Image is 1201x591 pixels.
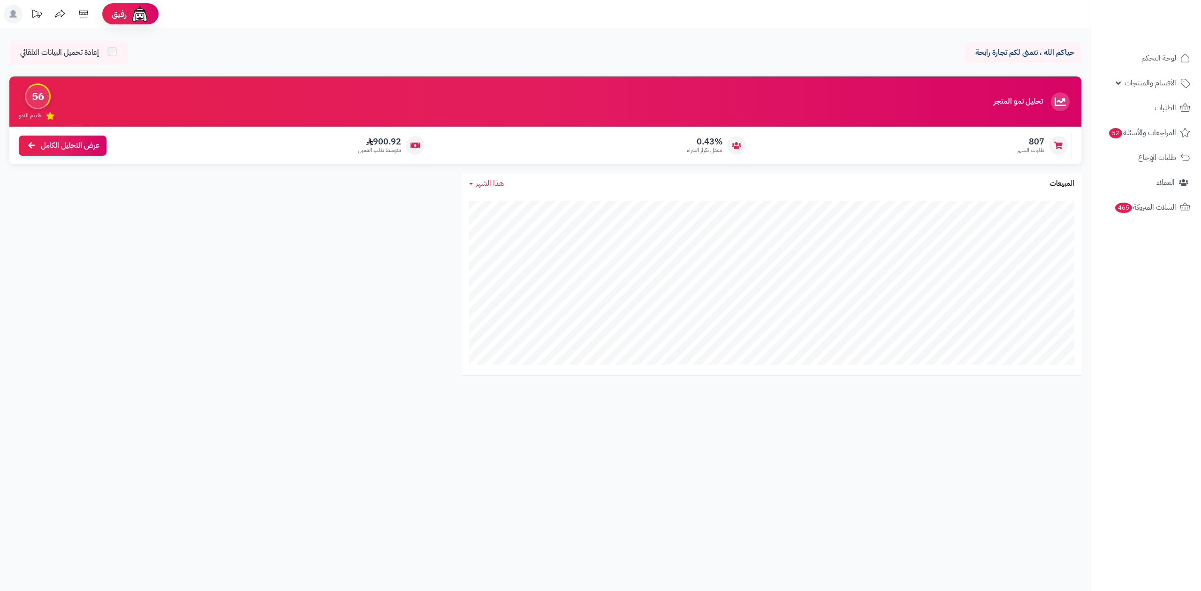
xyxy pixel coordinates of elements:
[1097,146,1195,169] a: طلبات الإرجاع
[20,47,99,58] span: إعادة تحميل البيانات التلقائي
[130,5,149,23] img: ai-face.png
[1049,180,1074,188] h3: المبيعات
[476,178,504,189] span: هذا الشهر
[469,178,504,189] a: هذا الشهر
[358,146,401,154] span: متوسط طلب العميل
[1115,203,1133,213] span: 465
[19,136,106,156] a: عرض التحليل الكامل
[1137,22,1192,41] img: logo-2.png
[1097,171,1195,194] a: العملاء
[687,146,722,154] span: معدل تكرار الشراء
[1017,146,1044,154] span: طلبات الشهر
[687,136,722,147] span: 0.43%
[1109,128,1123,139] span: 52
[1097,196,1195,219] a: السلات المتروكة465
[971,47,1074,58] p: حياكم الله ، نتمنى لكم تجارة رابحة
[112,8,127,20] span: رفيق
[1108,126,1176,139] span: المراجعات والأسئلة
[1141,52,1176,65] span: لوحة التحكم
[41,140,99,151] span: عرض التحليل الكامل
[1097,97,1195,119] a: الطلبات
[19,112,41,120] span: تقييم النمو
[994,98,1043,106] h3: تحليل نمو المتجر
[1138,151,1176,164] span: طلبات الإرجاع
[1114,201,1176,214] span: السلات المتروكة
[1156,176,1175,189] span: العملاء
[25,5,48,26] a: تحديثات المنصة
[1155,101,1176,114] span: الطلبات
[1097,47,1195,69] a: لوحة التحكم
[1097,121,1195,144] a: المراجعات والأسئلة52
[1017,136,1044,147] span: 807
[1125,76,1176,90] span: الأقسام والمنتجات
[358,136,401,147] span: 900.92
